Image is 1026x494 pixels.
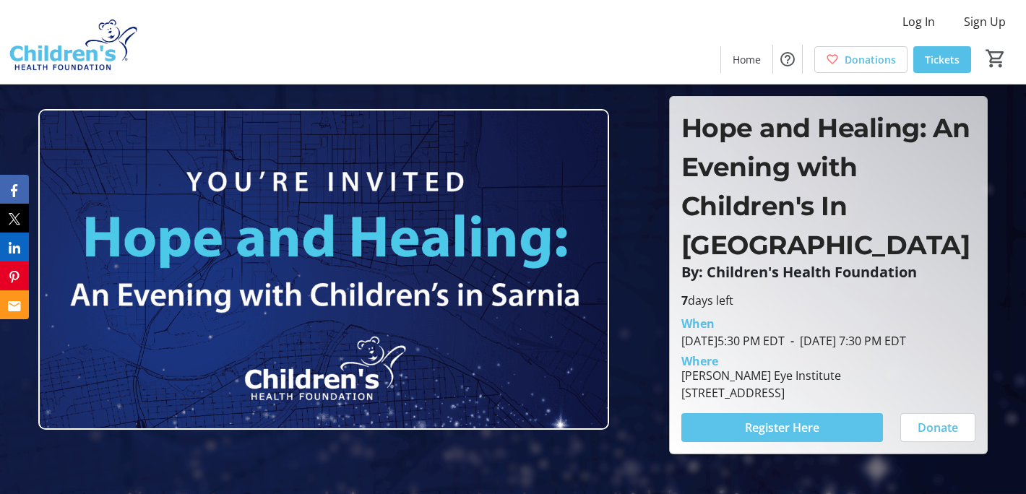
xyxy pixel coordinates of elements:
button: Sign Up [952,10,1017,33]
span: Home [733,52,761,67]
span: 7 [681,292,688,308]
button: Help [773,45,802,74]
img: Campaign CTA Media Photo [38,109,609,430]
span: [DATE] 5:30 PM EDT [681,333,785,349]
button: Donate [900,413,975,442]
div: [PERSON_NAME] Eye Institute [681,367,841,384]
div: When [681,315,715,332]
div: [STREET_ADDRESS] [681,384,841,402]
a: Donations [814,46,908,73]
span: Tickets [925,52,960,67]
img: Children's Health Foundation's Logo [9,6,137,78]
div: Where [681,355,718,367]
a: Tickets [913,46,971,73]
a: Home [721,46,772,73]
span: Log In [902,13,935,30]
span: - [785,333,800,349]
span: Hope and Healing: An Evening with Children's In [GEOGRAPHIC_DATA] [681,112,970,261]
p: days left [681,292,975,309]
button: Register Here [681,413,883,442]
button: Log In [891,10,947,33]
span: Register Here [745,419,819,436]
button: Cart [983,45,1009,71]
span: Donations [845,52,896,67]
p: By: Children's Health Foundation [681,264,975,280]
span: [DATE] 7:30 PM EDT [785,333,906,349]
span: Donate [918,419,958,436]
span: Sign Up [964,13,1006,30]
